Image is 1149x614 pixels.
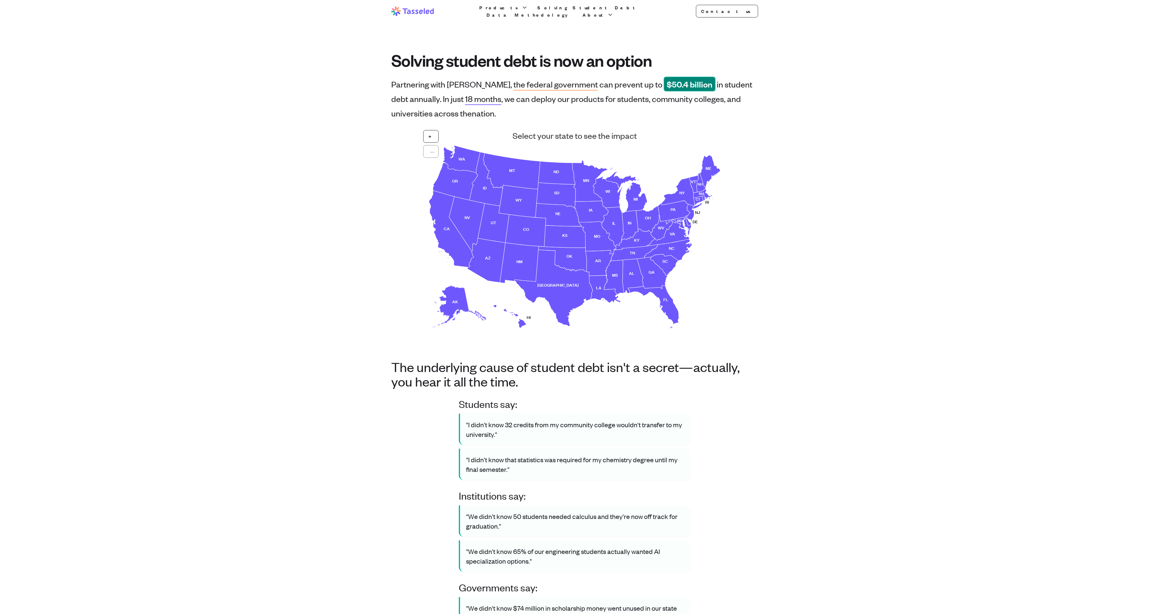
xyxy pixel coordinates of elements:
text: KY [634,237,640,243]
text: IN [628,219,632,226]
text: WI [605,188,610,194]
text: PA [671,206,676,212]
span: $ 50.4 billion [664,77,716,91]
h3: Select your state to see the impact [423,130,726,141]
text: MI [633,196,638,202]
text: AK [452,298,458,304]
text: NE [555,210,560,216]
h3: Students say: [459,398,690,410]
h1: Solving student debt is now an option [391,51,758,69]
text: ME [706,165,711,171]
p: "We didn't know 65% of our engineering students actually wanted AI specialization options." [466,546,684,566]
text: UT [491,219,496,226]
text: RI [705,199,709,205]
text: DE [693,218,698,224]
p: "I didn't know that statistics was required for my chemistry degree until my final semester." [466,455,684,474]
text: AZ [485,254,490,261]
text: SC [662,258,668,264]
text: MS [612,272,618,278]
text: NM [516,258,522,264]
text: CT [696,196,700,202]
p: "We didn't know 50 students needed calculus and they're now off track for graduation." [466,511,684,531]
text: MO [594,233,600,239]
text: TN [630,249,635,256]
text: NY [679,189,685,196]
h3: Institutions say: [459,490,690,502]
text: WV [658,224,665,231]
text: MT [509,167,515,173]
text: NJ [695,209,700,215]
h2: The underlying cause of student debt isn't a secret—actually, you hear it all the time. [391,359,758,388]
text: HI [527,314,531,320]
span: Products [479,4,520,11]
text: WA [459,155,465,162]
text: SD [554,189,559,196]
text: VT [691,178,696,184]
text: [GEOGRAPHIC_DATA] [537,282,579,288]
a: Solving Student Debt [536,4,639,11]
text: MA [699,190,705,196]
span: 18 months [465,94,501,104]
text: IA [589,206,593,213]
text: MN [583,177,589,183]
text: LA [596,284,601,291]
text: CA [444,225,450,231]
text: CO [523,226,529,232]
text: GA [649,269,655,275]
a: Data Methodology [485,11,574,18]
text: KS [562,232,567,238]
text: NH [698,181,703,187]
text: OK [567,253,572,259]
text: ID [483,184,487,191]
h3: Governments say: [459,581,690,593]
text: WY [516,196,522,203]
span: About [582,11,606,18]
text: IL [612,220,616,226]
text: ND [554,168,559,174]
button: About [581,11,614,18]
button: + [423,130,439,143]
text: NV [465,214,470,220]
h2: Partnering with [PERSON_NAME], can prevent up to in student debt annually. In just , we can deplo... [391,79,752,118]
button: Products [478,4,529,11]
text: OH [645,214,651,221]
text: VA [670,230,675,237]
text: OR [452,177,458,184]
text: FL [663,296,668,302]
text: NC [669,245,674,251]
a: Contact us [696,5,758,17]
span: the federal government [513,79,598,89]
text: AR [595,257,601,263]
p: "I didn't know 32 credits from my community college wouldn't transfer to my university." [466,420,684,439]
button: — [423,145,439,158]
text: AL [629,270,634,276]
